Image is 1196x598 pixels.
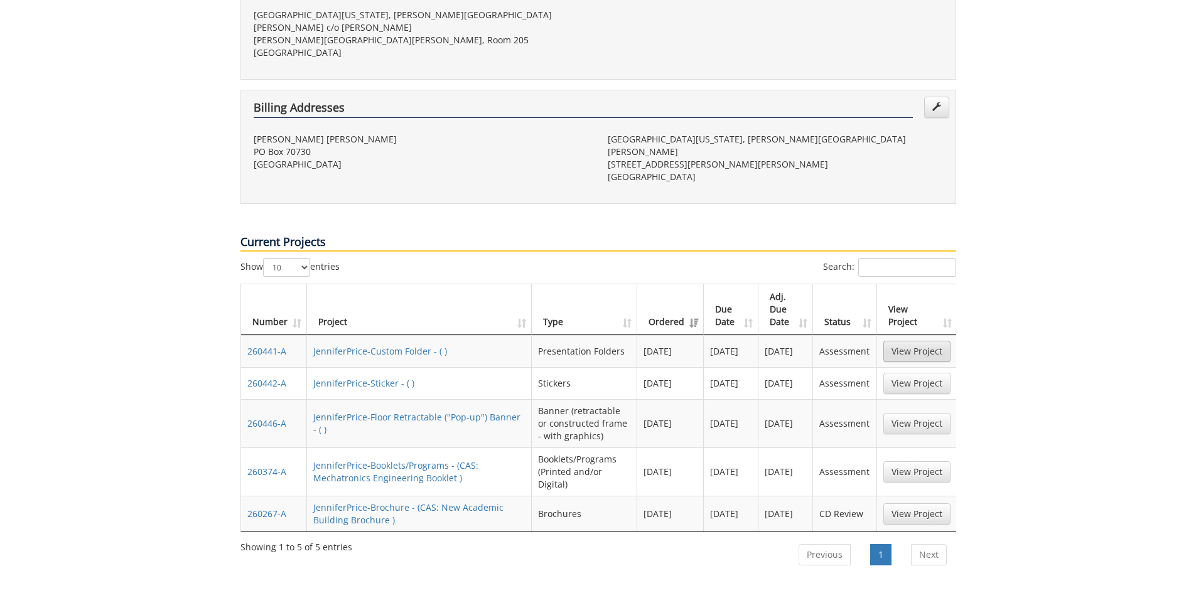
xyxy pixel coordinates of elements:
[263,258,310,277] select: Showentries
[532,399,637,447] td: Banner (retractable or constructed frame - with graphics)
[813,284,876,335] th: Status: activate to sort column ascending
[799,544,851,565] a: Previous
[254,34,589,46] p: [PERSON_NAME][GEOGRAPHIC_DATA][PERSON_NAME], Room 205
[823,258,956,277] label: Search:
[313,345,447,357] a: JenniferPrice-Custom Folder - ( )
[247,466,286,478] a: 260374-A
[813,447,876,496] td: Assessment
[758,496,813,531] td: [DATE]
[883,413,951,434] a: View Project
[704,496,759,531] td: [DATE]
[883,373,951,394] a: View Project
[704,284,759,335] th: Due Date: activate to sort column ascending
[313,501,504,526] a: JenniferPrice-Brochure - (CAS: New Academic Building Brochure )
[883,461,951,483] a: View Project
[883,503,951,525] a: View Project
[637,335,704,367] td: [DATE]
[240,258,340,277] label: Show entries
[858,258,956,277] input: Search:
[254,46,589,59] p: [GEOGRAPHIC_DATA]
[254,158,589,171] p: [GEOGRAPHIC_DATA]
[813,496,876,531] td: CD Review
[247,417,286,429] a: 260446-A
[758,399,813,447] td: [DATE]
[532,496,637,531] td: Brochures
[307,284,532,335] th: Project: activate to sort column ascending
[254,9,589,34] p: [GEOGRAPHIC_DATA][US_STATE], [PERSON_NAME][GEOGRAPHIC_DATA][PERSON_NAME] c/o [PERSON_NAME]
[758,335,813,367] td: [DATE]
[704,335,759,367] td: [DATE]
[532,447,637,496] td: Booklets/Programs (Printed and/or Digital)
[813,399,876,447] td: Assessment
[704,399,759,447] td: [DATE]
[883,341,951,362] a: View Project
[637,447,704,496] td: [DATE]
[532,367,637,399] td: Stickers
[608,158,943,171] p: [STREET_ADDRESS][PERSON_NAME][PERSON_NAME]
[911,544,947,565] a: Next
[240,234,956,252] p: Current Projects
[813,335,876,367] td: Assessment
[608,133,943,158] p: [GEOGRAPHIC_DATA][US_STATE], [PERSON_NAME][GEOGRAPHIC_DATA][PERSON_NAME]
[704,447,759,496] td: [DATE]
[924,97,949,118] a: Edit Addresses
[247,377,286,389] a: 260442-A
[254,102,913,118] h4: Billing Addresses
[758,367,813,399] td: [DATE]
[637,367,704,399] td: [DATE]
[247,345,286,357] a: 260441-A
[704,367,759,399] td: [DATE]
[813,367,876,399] td: Assessment
[758,447,813,496] td: [DATE]
[608,171,943,183] p: [GEOGRAPHIC_DATA]
[870,544,892,565] a: 1
[247,508,286,520] a: 260267-A
[758,284,813,335] th: Adj. Due Date: activate to sort column ascending
[241,284,307,335] th: Number: activate to sort column ascending
[637,399,704,447] td: [DATE]
[313,459,478,484] a: JenniferPrice-Booklets/Programs - (CAS: Mechatronics Engineering Booklet )
[313,377,414,389] a: JenniferPrice-Sticker - ( )
[532,335,637,367] td: Presentation Folders
[313,411,520,435] a: JenniferPrice-Floor Retractable ("Pop-up") Banner - ( )
[877,284,957,335] th: View Project: activate to sort column ascending
[532,284,637,335] th: Type: activate to sort column ascending
[637,284,704,335] th: Ordered: activate to sort column ascending
[240,536,352,553] div: Showing 1 to 5 of 5 entries
[254,133,589,146] p: [PERSON_NAME] [PERSON_NAME]
[637,496,704,531] td: [DATE]
[254,146,589,158] p: PO Box 70730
